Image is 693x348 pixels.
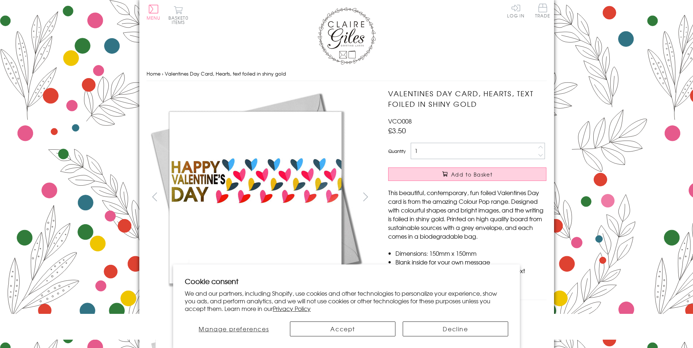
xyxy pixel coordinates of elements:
span: › [162,70,163,77]
p: We and our partners, including Shopify, use cookies and other technologies to personalize your ex... [185,290,508,312]
img: Claire Giles Greetings Cards [318,7,376,65]
button: Accept [290,321,395,336]
h2: Cookie consent [185,276,508,286]
span: 0 items [172,15,188,25]
li: Blank inside for your own message [395,258,546,266]
button: Basket0 items [168,6,188,24]
span: Trade [535,4,550,18]
a: Privacy Policy [273,304,311,313]
span: £3.50 [388,125,406,135]
li: Dimensions: 150mm x 150mm [395,249,546,258]
a: Log In [507,4,525,18]
button: Menu [147,5,161,20]
p: This beautiful, contemporary, fun foiled Valentines Day card is from the amazing Colour Pop range... [388,188,546,240]
a: Home [147,70,160,77]
button: Manage preferences [185,321,283,336]
button: Decline [403,321,508,336]
a: Trade [535,4,550,19]
label: Quantity [388,148,406,154]
h1: Valentines Day Card, Hearts, text foiled in shiny gold [388,88,546,109]
button: Add to Basket [388,167,546,181]
span: Manage preferences [199,324,269,333]
span: Add to Basket [451,171,493,178]
span: VCO008 [388,117,412,125]
img: Valentines Day Card, Hearts, text foiled in shiny gold [147,88,365,306]
button: prev [147,189,163,205]
nav: breadcrumbs [147,66,547,81]
span: Valentines Day Card, Hearts, text foiled in shiny gold [165,70,286,77]
span: Menu [147,15,161,21]
button: next [357,189,374,205]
